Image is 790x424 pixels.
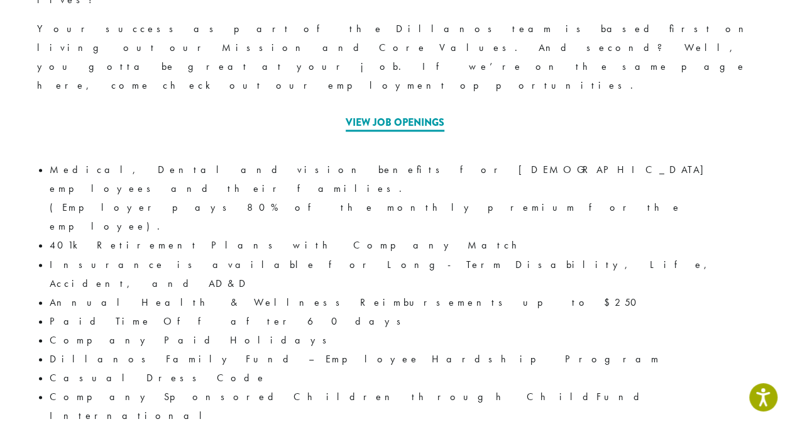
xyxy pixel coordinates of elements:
p: Your success as part of the Dillanos team is based first on living out our Mission and Core Value... [37,20,754,95]
li: Medical, Dental and vision benefits for [DEMOGRAPHIC_DATA] employees and their families. (Employe... [50,160,754,236]
li: Annual Health & Wellness Reimbursements up to $250 [50,293,754,312]
li: Insurance is available for Long-Term Disability, Life, Accident, and AD&D [50,255,754,293]
li: Casual Dress Code [50,369,754,388]
li: 401k Retirement Plans with Company Match [50,236,754,255]
a: View Job Openings [346,115,444,131]
li: Paid Time Off after 60 days [50,312,754,331]
li: Company Paid Holidays [50,331,754,350]
li: Dillanos Family Fund – Employee Hardship Program [50,350,754,369]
